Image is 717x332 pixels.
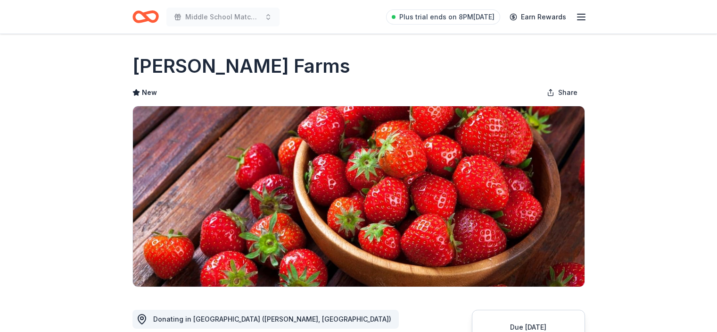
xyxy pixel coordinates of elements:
[133,106,585,287] img: Image for Amber Brooke Farms
[132,6,159,28] a: Home
[504,9,572,26] a: Earn Rewards
[132,53,350,79] h1: [PERSON_NAME] Farms
[386,9,500,25] a: Plus trial ends on 8PM[DATE]
[185,11,261,23] span: Middle School Match Up Orlando Baseball Tournament
[153,315,391,323] span: Donating in [GEOGRAPHIC_DATA] ([PERSON_NAME], [GEOGRAPHIC_DATA])
[399,11,494,23] span: Plus trial ends on 8PM[DATE]
[142,87,157,98] span: New
[166,8,280,26] button: Middle School Match Up Orlando Baseball Tournament
[539,83,585,102] button: Share
[558,87,577,98] span: Share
